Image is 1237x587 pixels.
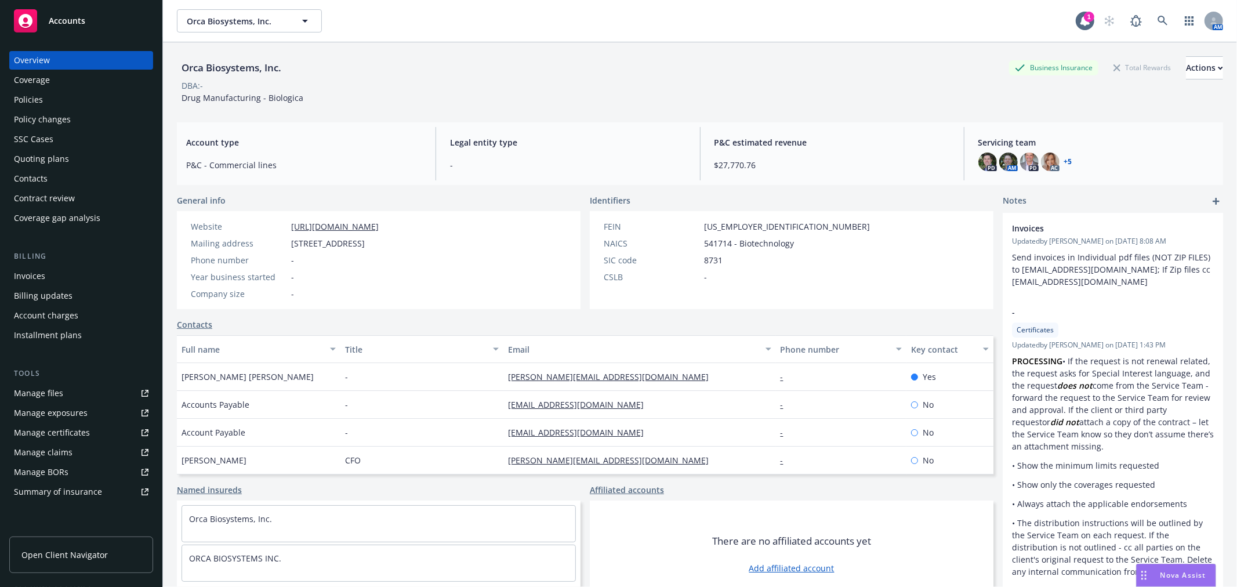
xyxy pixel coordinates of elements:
[1009,60,1098,75] div: Business Insurance
[9,90,153,109] a: Policies
[9,189,153,208] a: Contract review
[9,209,153,227] a: Coverage gap analysis
[14,463,68,481] div: Manage BORs
[1012,498,1214,510] p: • Always attach the applicable endorsements
[604,220,699,233] div: FEIN
[604,271,699,283] div: CSLB
[1184,222,1198,236] a: edit
[503,335,775,363] button: Email
[704,254,723,266] span: 8731
[1003,194,1026,208] span: Notes
[1012,306,1184,318] span: -
[906,335,993,363] button: Key contact
[508,343,758,356] div: Email
[604,254,699,266] div: SIC code
[9,384,153,403] a: Manage files
[9,5,153,37] a: Accounts
[781,455,793,466] a: -
[191,237,286,249] div: Mailing address
[345,343,487,356] div: Title
[21,549,108,561] span: Open Client Navigator
[182,79,203,92] div: DBA: -
[14,209,100,227] div: Coverage gap analysis
[191,220,286,233] div: Website
[1200,222,1214,236] a: remove
[291,271,294,283] span: -
[590,194,630,206] span: Identifiers
[9,267,153,285] a: Invoices
[9,404,153,422] span: Manage exposures
[1136,564,1216,587] button: Nova Assist
[291,288,294,300] span: -
[1184,306,1198,320] a: edit
[14,51,50,70] div: Overview
[923,426,934,439] span: No
[450,159,685,171] span: -
[1178,9,1201,32] a: Switch app
[1137,564,1151,586] div: Drag to move
[14,169,48,188] div: Contacts
[291,237,365,249] span: [STREET_ADDRESS]
[9,169,153,188] a: Contacts
[1012,222,1184,234] span: Invoices
[704,237,794,249] span: 541714 - Biotechnology
[9,463,153,481] a: Manage BORs
[187,15,287,27] span: Orca Biosystems, Inc.
[9,150,153,168] a: Quoting plans
[1098,9,1121,32] a: Start snowing
[923,398,934,411] span: No
[1003,213,1223,297] div: InvoicesUpdatedby [PERSON_NAME] on [DATE] 8:08 AMSend invoices in Individual pdf files (NOT ZIP F...
[714,159,950,171] span: $27,770.76
[1151,9,1174,32] a: Search
[781,427,793,438] a: -
[1050,416,1079,427] em: did not
[182,343,323,356] div: Full name
[14,423,90,442] div: Manage certificates
[182,454,246,466] span: [PERSON_NAME]
[14,287,72,305] div: Billing updates
[999,153,1018,171] img: photo
[189,553,281,564] a: ORCA BIOSYSTEMS INC.
[450,136,685,148] span: Legal entity type
[1124,9,1148,32] a: Report a Bug
[9,51,153,70] a: Overview
[508,371,718,382] a: [PERSON_NAME][EMAIL_ADDRESS][DOMAIN_NAME]
[704,220,870,233] span: [US_EMPLOYER_IDENTIFICATION_NUMBER]
[14,306,78,325] div: Account charges
[340,335,504,363] button: Title
[9,423,153,442] a: Manage certificates
[14,110,71,129] div: Policy changes
[9,251,153,262] div: Billing
[14,71,50,89] div: Coverage
[1064,158,1072,165] a: +5
[345,426,348,439] span: -
[14,189,75,208] div: Contract review
[14,384,63,403] div: Manage files
[704,271,707,283] span: -
[1012,459,1214,472] p: • Show the minimum limits requested
[191,288,286,300] div: Company size
[1012,479,1214,491] p: • Show only the coverages requested
[923,454,934,466] span: No
[189,513,272,524] a: Orca Biosystems, Inc.
[191,271,286,283] div: Year business started
[1209,194,1223,208] a: add
[291,221,379,232] a: [URL][DOMAIN_NAME]
[14,443,72,462] div: Manage claims
[14,267,45,285] div: Invoices
[1012,236,1214,247] span: Updated by [PERSON_NAME] on [DATE] 8:08 AM
[177,60,286,75] div: Orca Biosystems, Inc.
[1108,60,1177,75] div: Total Rewards
[291,254,294,266] span: -
[781,343,889,356] div: Phone number
[9,71,153,89] a: Coverage
[1012,355,1214,452] p: • If the request is not renewal related, the request asks for Special Interest language, and the ...
[177,484,242,496] a: Named insureds
[177,318,212,331] a: Contacts
[182,92,303,103] span: Drug Manufacturing - Biologica
[604,237,699,249] div: NAICS
[978,153,997,171] img: photo
[14,130,53,148] div: SSC Cases
[14,150,69,168] div: Quoting plans
[186,159,422,171] span: P&C - Commercial lines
